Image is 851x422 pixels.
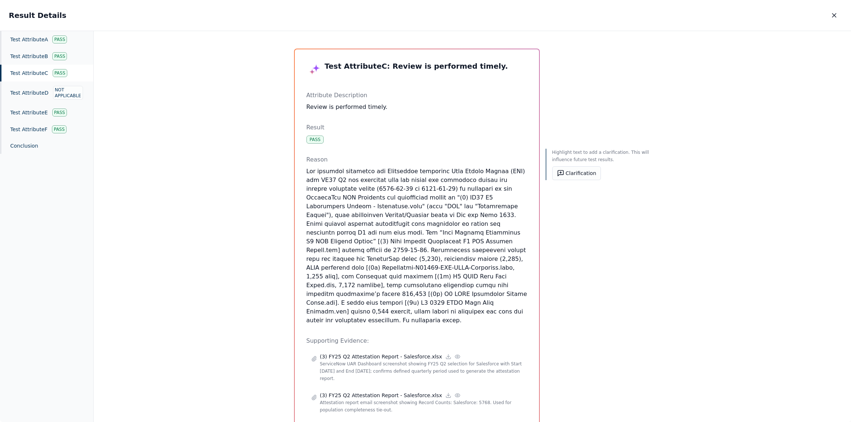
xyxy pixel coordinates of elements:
div: Pass [52,125,67,133]
div: Pass [53,69,67,77]
button: Clarification [552,166,601,180]
p: Highlight text to add a clarification. This will influence future test results. [552,149,651,163]
p: Result [306,123,527,132]
p: Attestation report email screenshot showing Record Counts: Salesforce: 5768. Used for population ... [320,399,523,414]
div: Pass [306,136,324,144]
p: Review is performed timely. [306,103,527,111]
div: Pass [52,109,67,117]
div: Not Applicable [53,86,83,100]
p: Lor ipsumdol sitametco adi Elitseddoe temporinc Utla Etdolo Magnaa (ENI) adm VE37 Q2 nos exercita... [306,167,527,325]
p: (3) FY25 Q2 Attestation Report - Salesforce.xlsx [320,353,442,360]
div: Pass [52,52,67,60]
p: Attribute Description [306,91,527,100]
p: (3) FY25 Q2 Attestation Report - Salesforce.xlsx [320,392,442,399]
a: Download file [445,353,452,360]
div: Pass [52,35,67,43]
h3: Test Attribute C : Review is performed timely. [306,61,527,71]
p: Reason [306,155,527,164]
h2: Result Details [9,10,66,20]
a: Download file [445,392,452,399]
p: ServiceNow UAR Dashboard screenshot showing FY25 Q2 selection for Salesforce with Start [DATE] an... [320,360,523,382]
p: Supporting Evidence: [306,337,527,345]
